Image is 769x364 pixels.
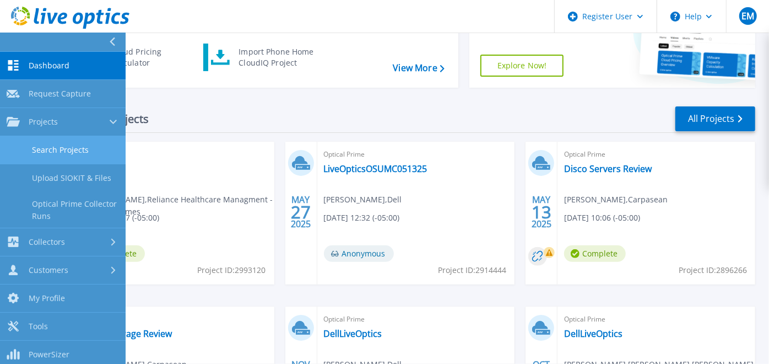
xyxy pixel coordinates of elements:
[29,322,48,331] span: Tools
[324,148,508,160] span: Optical Prime
[290,192,311,232] div: MAY 2025
[29,265,68,275] span: Customers
[78,44,191,71] a: Cloud Pricing Calculator
[83,194,274,218] span: [PERSON_NAME] , Reliance Healthcare Managment - Nursing Homes
[324,245,394,262] span: Anonymous
[29,89,91,99] span: Request Capture
[741,12,754,20] span: EM
[106,46,188,68] div: Cloud Pricing Calculator
[198,264,266,276] span: Project ID: 2993120
[29,350,69,360] span: PowerSizer
[29,237,65,247] span: Collectors
[83,313,268,325] span: Optical Prime
[291,207,311,217] span: 27
[83,328,172,339] a: Disco Storage Review
[564,194,668,206] span: [PERSON_NAME] , Carpasean
[532,207,551,217] span: 13
[29,293,65,303] span: My Profile
[564,328,622,339] a: DellLiveOptics
[564,212,640,224] span: [DATE] 10:06 (-05:00)
[233,46,319,68] div: Import Phone Home CloudIQ Project
[679,264,747,276] span: Project ID: 2896266
[324,328,382,339] a: DellLiveOptics
[324,194,402,206] span: [PERSON_NAME] , Dell
[29,61,69,71] span: Dashboard
[393,63,444,73] a: View More
[438,264,506,276] span: Project ID: 2914444
[83,148,268,160] span: Optical Prime
[324,163,427,174] a: LiveOpticsOSUMC051325
[564,148,749,160] span: Optical Prime
[324,313,508,325] span: Optical Prime
[29,117,58,127] span: Projects
[564,163,652,174] a: Disco Servers Review
[564,313,749,325] span: Optical Prime
[531,192,552,232] div: MAY 2025
[324,212,400,224] span: [DATE] 12:32 (-05:00)
[480,55,564,77] a: Explore Now!
[564,245,626,262] span: Complete
[675,106,755,131] a: All Projects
